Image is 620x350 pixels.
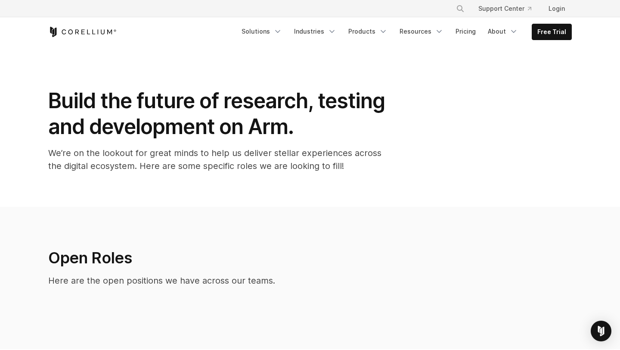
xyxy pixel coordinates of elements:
[48,147,393,172] p: We’re on the lookout for great minds to help us deliver stellar experiences across the digital ec...
[48,274,437,287] p: Here are the open positions we have across our teams.
[532,24,571,40] a: Free Trial
[450,24,481,39] a: Pricing
[591,321,611,341] div: Open Intercom Messenger
[236,24,287,39] a: Solutions
[48,248,437,267] h2: Open Roles
[48,27,117,37] a: Corellium Home
[48,88,393,140] h1: Build the future of research, testing and development on Arm.
[343,24,393,39] a: Products
[453,1,468,16] button: Search
[446,1,572,16] div: Navigation Menu
[394,24,449,39] a: Resources
[542,1,572,16] a: Login
[471,1,538,16] a: Support Center
[236,24,572,40] div: Navigation Menu
[289,24,341,39] a: Industries
[483,24,523,39] a: About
